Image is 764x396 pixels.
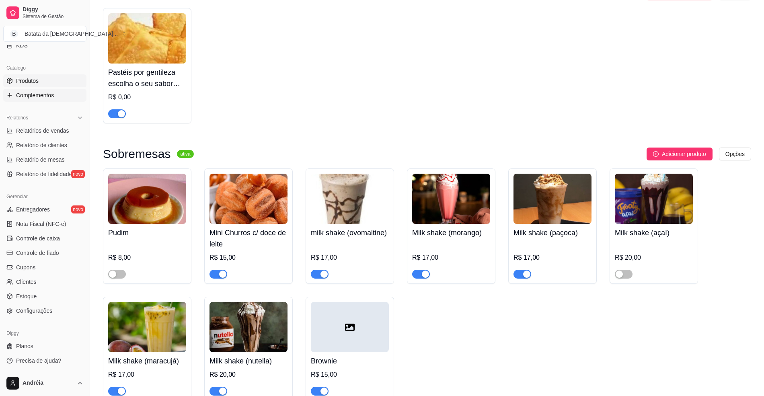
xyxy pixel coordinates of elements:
[662,150,706,158] span: Adicionar produto
[16,307,52,315] span: Configurações
[3,354,86,367] a: Precisa de ajuda?
[513,174,591,224] img: product-image
[16,205,50,213] span: Entregadores
[177,150,193,158] sup: ativa
[16,357,61,365] span: Precisa de ajuda?
[3,373,86,393] button: Andréia
[615,174,693,224] img: product-image
[108,67,186,89] h4: Pastéis por gentileza escolha o seu sabor nas observações
[108,13,186,64] img: product-image
[16,156,65,164] span: Relatório de mesas
[108,355,186,367] h4: Milk shake (maracujá)
[16,234,60,242] span: Controle de caixa
[3,89,86,102] a: Complementos
[725,150,745,158] span: Opções
[3,168,86,181] a: Relatório de fidelidadenovo
[108,302,186,352] img: product-image
[16,77,39,85] span: Produtos
[3,304,86,317] a: Configurações
[311,355,389,367] h4: Brownie
[311,253,389,263] div: R$ 17,00
[23,13,83,20] span: Sistema de Gestão
[3,139,86,152] a: Relatório de clientes
[513,227,591,238] h4: Milk shake (paçoca)
[3,217,86,230] a: Nota Fiscal (NFC-e)
[23,380,74,387] span: Andréia
[3,203,86,216] a: Entregadoresnovo
[108,370,186,380] div: R$ 17,00
[10,30,18,38] span: B
[209,355,288,367] h4: Milk shake (nutella)
[412,253,490,263] div: R$ 17,00
[3,232,86,245] a: Controle de caixa
[16,263,35,271] span: Cupons
[16,249,59,257] span: Controle de fiado
[16,220,66,228] span: Nota Fiscal (NFC-e)
[16,170,72,178] span: Relatório de fidelidade
[23,6,83,13] span: Diggy
[108,253,186,263] div: R$ 8,00
[3,62,86,74] div: Catálogo
[3,124,86,137] a: Relatórios de vendas
[647,148,713,160] button: Adicionar produto
[3,3,86,23] a: DiggySistema de Gestão
[615,253,693,263] div: R$ 20,00
[3,246,86,259] a: Controle de fiado
[412,227,490,238] h4: Milk shake (morango)
[108,174,186,224] img: product-image
[16,41,28,49] span: KDS
[209,370,288,380] div: R$ 20,00
[108,92,186,102] div: R$ 0,00
[209,174,288,224] img: product-image
[653,151,659,157] span: plus-circle
[3,327,86,340] div: Diggy
[513,253,591,263] div: R$ 17,00
[311,174,389,224] img: product-image
[25,30,118,38] div: Batata da [DEMOGRAPHIC_DATA] ...
[412,174,490,224] img: product-image
[103,149,170,159] h3: Sobremesas
[3,26,86,42] button: Select a team
[3,190,86,203] div: Gerenciar
[719,148,751,160] button: Opções
[3,340,86,353] a: Planos
[3,74,86,87] a: Produtos
[6,115,28,121] span: Relatórios
[311,227,389,238] h4: milk shake (ovomaltine)
[311,370,389,380] div: R$ 15,00
[16,342,33,350] span: Planos
[3,290,86,303] a: Estoque
[16,141,67,149] span: Relatório de clientes
[615,227,693,238] h4: Milk shake (açaí)
[209,253,288,263] div: R$ 15,00
[3,39,86,52] a: KDS
[209,227,288,250] h4: Mini Churros c/ doce de leite
[16,91,54,99] span: Complementos
[16,278,37,286] span: Clientes
[16,127,69,135] span: Relatórios de vendas
[3,275,86,288] a: Clientes
[3,261,86,274] a: Cupons
[108,227,186,238] h4: Pudim
[209,302,288,352] img: product-image
[16,292,37,300] span: Estoque
[3,153,86,166] a: Relatório de mesas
